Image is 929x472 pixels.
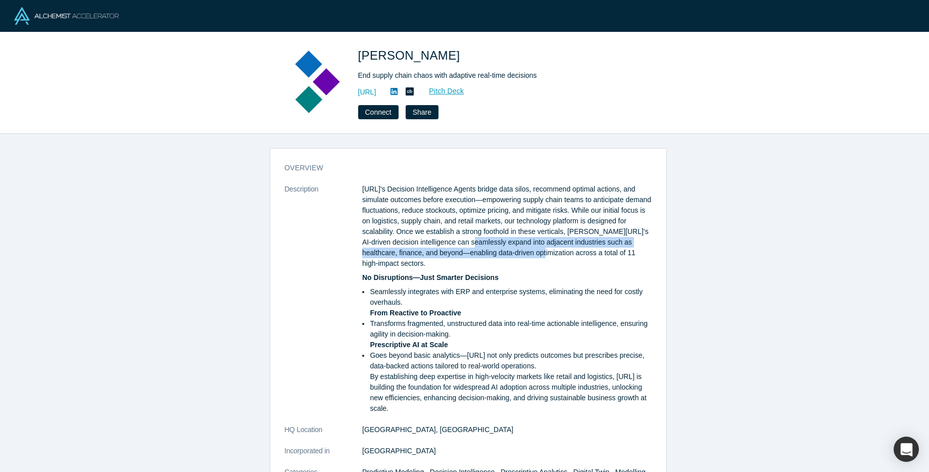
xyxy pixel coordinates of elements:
[358,87,376,98] a: [URL]
[362,446,652,456] dd: [GEOGRAPHIC_DATA]
[362,424,652,435] dd: [GEOGRAPHIC_DATA], [GEOGRAPHIC_DATA]
[358,49,464,62] span: [PERSON_NAME]
[358,105,399,119] button: Connect
[418,85,464,97] a: Pitch Deck
[370,350,652,414] li: Goes beyond basic analytics—[URL] not only predicts outcomes but prescribes precise, data-backed ...
[14,7,119,25] img: Alchemist Logo
[370,341,448,349] strong: Prescriptive AI at Scale
[370,287,652,318] li: Seamlessly integrates with ERP and enterprise systems, eliminating the need for costly overhauls.
[284,446,362,467] dt: Incorporated in
[362,184,652,269] p: [URL]’s Decision Intelligence Agents bridge data silos, recommend optimal actions, and simulate o...
[370,318,652,350] li: Transforms fragmented, unstructured data into real-time actionable intelligence, ensuring agility...
[284,424,362,446] dt: HQ Location
[358,70,641,81] div: End supply chain chaos with adaptive real-time decisions
[273,46,344,117] img: Kimaru AI's Logo
[370,309,461,317] strong: From Reactive to Proactive
[406,105,438,119] button: Share
[284,163,638,173] h3: overview
[284,184,362,424] dt: Description
[362,273,499,281] strong: No Disruptions—Just Smarter Decisions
